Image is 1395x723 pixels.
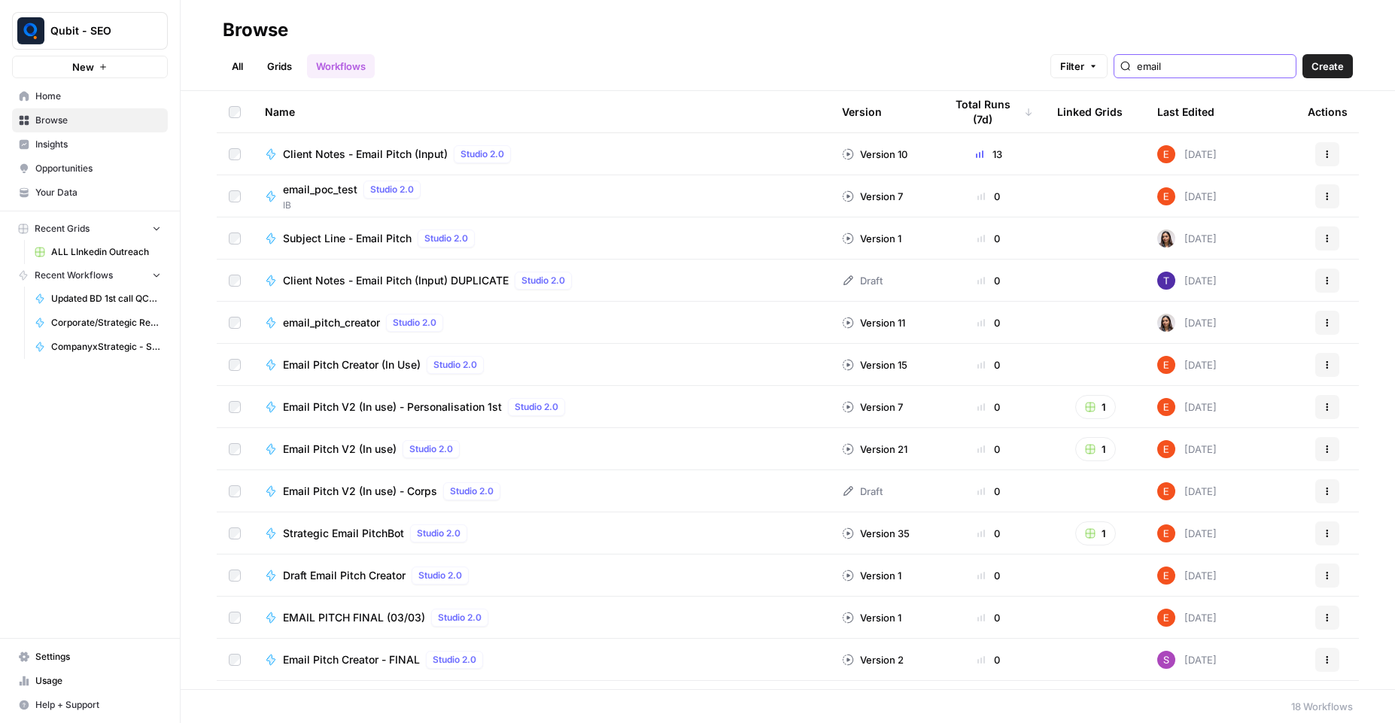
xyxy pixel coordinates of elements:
[1060,59,1084,74] span: Filter
[1157,609,1175,627] img: ajf8yqgops6ssyjpn8789yzw4nvp
[28,287,168,311] a: Updated BD 1st call QC- Latest
[1157,440,1217,458] div: [DATE]
[258,54,301,78] a: Grids
[265,567,818,585] a: Draft Email Pitch CreatorStudio 2.0
[12,693,168,717] button: Help + Support
[1157,229,1175,248] img: 141n3bijxpn8h033wqhh0520kuqr
[35,90,161,103] span: Home
[944,652,1033,667] div: 0
[12,132,168,156] a: Insights
[283,442,397,457] span: Email Pitch V2 (In use)
[28,240,168,264] a: ALL LInkedin Outreach
[1157,567,1175,585] img: ajf8yqgops6ssyjpn8789yzw4nvp
[1157,229,1217,248] div: [DATE]
[1291,699,1353,714] div: 18 Workflows
[283,199,427,212] span: IB
[842,442,907,457] div: Version 21
[944,484,1033,499] div: 0
[283,231,412,246] span: Subject Line - Email Pitch
[1157,524,1175,542] img: ajf8yqgops6ssyjpn8789yzw4nvp
[51,245,161,259] span: ALL LInkedin Outreach
[842,610,901,625] div: Version 1
[1157,187,1217,205] div: [DATE]
[842,568,901,583] div: Version 1
[944,610,1033,625] div: 0
[521,274,565,287] span: Studio 2.0
[1157,398,1175,416] img: ajf8yqgops6ssyjpn8789yzw4nvp
[35,138,161,151] span: Insights
[409,442,453,456] span: Studio 2.0
[1075,521,1116,545] button: 1
[1157,609,1217,627] div: [DATE]
[1157,145,1217,163] div: [DATE]
[35,222,90,235] span: Recent Grids
[944,147,1033,162] div: 13
[1157,482,1217,500] div: [DATE]
[842,91,882,132] div: Version
[433,653,476,667] span: Studio 2.0
[265,91,818,132] div: Name
[842,484,883,499] div: Draft
[12,84,168,108] a: Home
[842,652,904,667] div: Version 2
[842,147,907,162] div: Version 10
[265,524,818,542] a: Strategic Email PitchBotStudio 2.0
[265,181,818,212] a: email_poc_testStudio 2.0IB
[1050,54,1108,78] button: Filter
[1157,651,1217,669] div: [DATE]
[370,183,414,196] span: Studio 2.0
[842,399,903,415] div: Version 7
[12,645,168,669] a: Settings
[265,356,818,374] a: Email Pitch Creator (In Use)Studio 2.0
[1157,272,1217,290] div: [DATE]
[12,181,168,205] a: Your Data
[460,147,504,161] span: Studio 2.0
[51,292,161,305] span: Updated BD 1st call QC- Latest
[12,264,168,287] button: Recent Workflows
[283,147,448,162] span: Client Notes - Email Pitch (Input)
[283,399,502,415] span: Email Pitch V2 (In use) - Personalisation 1st
[944,357,1033,372] div: 0
[28,311,168,335] a: Corporate/Strategic Report
[438,611,482,624] span: Studio 2.0
[944,568,1033,583] div: 0
[944,399,1033,415] div: 0
[283,610,425,625] span: EMAIL PITCH FINAL (03/03)
[265,609,818,627] a: EMAIL PITCH FINAL (03/03)Studio 2.0
[35,674,161,688] span: Usage
[12,56,168,78] button: New
[50,23,141,38] span: Qubit - SEO
[433,358,477,372] span: Studio 2.0
[1157,524,1217,542] div: [DATE]
[1157,145,1175,163] img: ajf8yqgops6ssyjpn8789yzw4nvp
[51,316,161,330] span: Corporate/Strategic Report
[12,669,168,693] a: Usage
[418,569,462,582] span: Studio 2.0
[35,269,113,282] span: Recent Workflows
[265,314,818,332] a: email_pitch_creatorStudio 2.0
[1157,187,1175,205] img: ajf8yqgops6ssyjpn8789yzw4nvp
[944,231,1033,246] div: 0
[842,357,907,372] div: Version 15
[265,229,818,248] a: Subject Line - Email PitchStudio 2.0
[944,273,1033,288] div: 0
[51,340,161,354] span: CompanyxStrategic - Synergy Report
[265,482,818,500] a: Email Pitch V2 (In use) - CorpsStudio 2.0
[283,315,380,330] span: email_pitch_creator
[944,91,1033,132] div: Total Runs (7d)
[1137,59,1290,74] input: Search
[944,315,1033,330] div: 0
[283,652,420,667] span: Email Pitch Creator - FINAL
[1157,356,1217,374] div: [DATE]
[283,526,404,541] span: Strategic Email PitchBot
[12,156,168,181] a: Opportunities
[283,484,437,499] span: Email Pitch V2 (In use) - Corps
[1311,59,1344,74] span: Create
[283,182,357,197] span: email_poc_test
[944,189,1033,204] div: 0
[417,527,460,540] span: Studio 2.0
[265,145,818,163] a: Client Notes - Email Pitch (Input)Studio 2.0
[12,12,168,50] button: Workspace: Qubit - SEO
[450,485,494,498] span: Studio 2.0
[1157,272,1175,290] img: 1h46s2s7eeiwdx9pz9xnfux2sn5w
